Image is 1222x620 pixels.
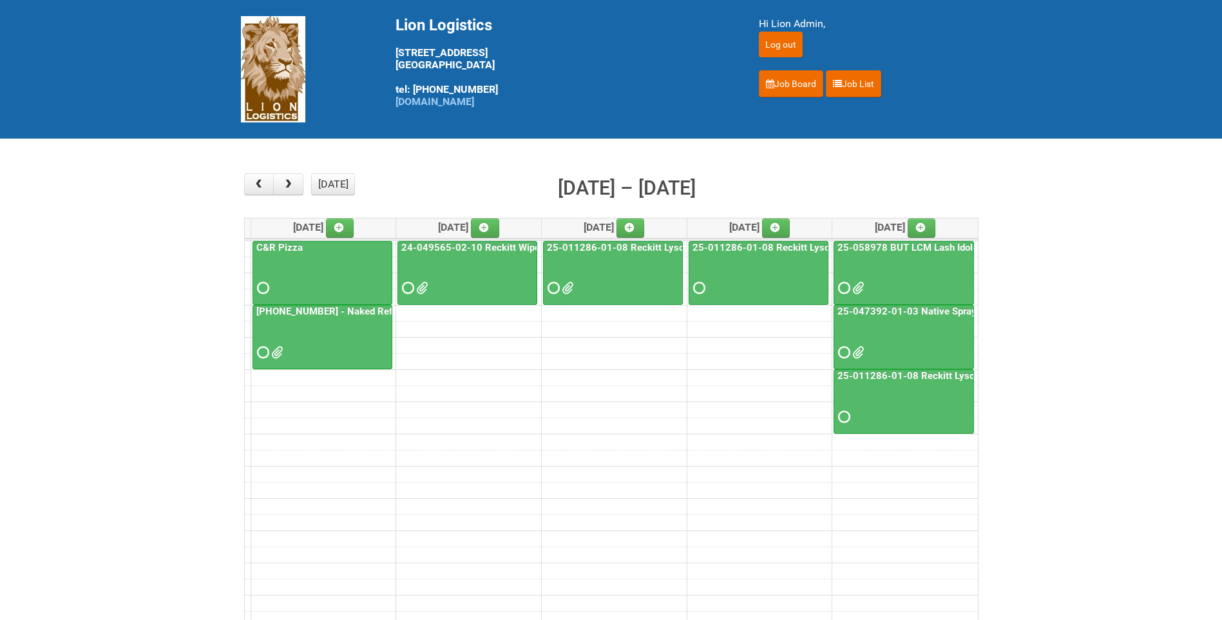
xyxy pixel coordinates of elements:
[834,369,974,434] a: 25-011286-01-08 Reckitt Lysol Laundry Scented - BLINDING (hold slot)
[852,284,861,293] span: USE SECOND CODE 76869020.docx USE SECOND CODE 76869019.docx USE SECOND CODE 7686902.docx USE FIRS...
[826,70,881,97] a: Job List
[254,242,305,253] a: C&R Pizza
[759,32,803,57] input: Log out
[834,305,974,369] a: 25-047392-01-03 Native Spray Rapid Response
[399,242,620,253] a: 24-049565-02-10 Reckitt Wipes HUT Stages 1-3
[690,242,1007,253] a: 25-011286-01-08 Reckitt Lysol Laundry Scented - BLINDING (hold slot)
[835,242,1033,253] a: 25-058978 BUT LCM Lash Idole US / Retest
[326,218,354,238] a: Add an event
[693,284,702,293] span: Requested
[689,241,828,305] a: 25-011286-01-08 Reckitt Lysol Laundry Scented - BLINDING (hold slot)
[838,348,847,357] span: Requested
[759,70,823,97] a: Job Board
[396,95,474,108] a: [DOMAIN_NAME]
[729,221,790,233] span: [DATE]
[271,348,280,357] span: MDN - 25-055556-01 (2).xlsx MDN - 25-055556-01.xlsx JNF - 25-055556-01.doc
[241,63,305,75] a: Lion Logistics
[254,305,441,317] a: [PHONE_NUMBER] - Naked Reformulation
[762,218,790,238] a: Add an event
[438,221,499,233] span: [DATE]
[543,241,683,305] a: 25-011286-01-08 Reckitt Lysol Laundry Scented
[253,241,392,305] a: C&R Pizza
[257,348,266,357] span: Requested
[908,218,936,238] a: Add an event
[253,305,392,369] a: [PHONE_NUMBER] - Naked Reformulation
[759,16,982,32] div: Hi Lion Admin,
[875,221,936,233] span: [DATE]
[293,221,354,233] span: [DATE]
[562,284,571,293] span: 25-011286-01 - MDN (2).xlsx 25-011286-01-08 - JNF.DOC 25-011286-01 - MDN.xlsx
[852,348,861,357] span: 25-047392-01-03 - MDN.xlsx 25-047392-01-03 JNF.DOC
[834,241,974,305] a: 25-058978 BUT LCM Lash Idole US / Retest
[838,412,847,421] span: Requested
[416,284,425,293] span: 24-049565-02-10 - MDN 2.xlsx 24-049565-02-10 - JNF.DOC 24-049565-02-10 - MDN.xlsx
[396,16,727,108] div: [STREET_ADDRESS] [GEOGRAPHIC_DATA] tel: [PHONE_NUMBER]
[396,16,492,34] span: Lion Logistics
[471,218,499,238] a: Add an event
[838,284,847,293] span: Requested
[835,305,1051,317] a: 25-047392-01-03 Native Spray Rapid Response
[397,241,537,305] a: 24-049565-02-10 Reckitt Wipes HUT Stages 1-3
[616,218,645,238] a: Add an event
[835,370,1152,382] a: 25-011286-01-08 Reckitt Lysol Laundry Scented - BLINDING (hold slot)
[548,284,557,293] span: Requested
[257,284,266,293] span: Requested
[311,173,355,195] button: [DATE]
[558,173,696,203] h2: [DATE] – [DATE]
[544,242,763,253] a: 25-011286-01-08 Reckitt Lysol Laundry Scented
[402,284,411,293] span: Requested
[584,221,645,233] span: [DATE]
[241,16,305,122] img: Lion Logistics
